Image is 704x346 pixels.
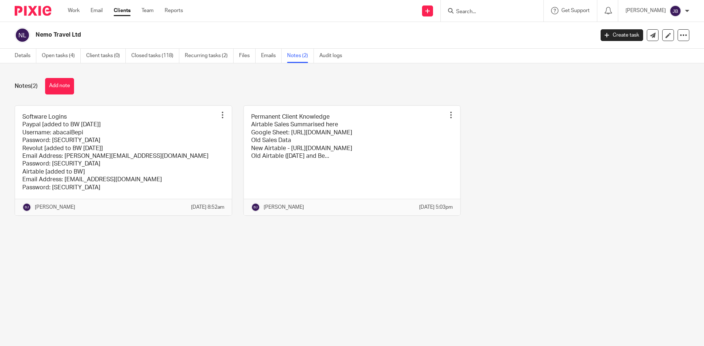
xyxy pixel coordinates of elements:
[15,6,51,16] img: Pixie
[86,49,126,63] a: Client tasks (0)
[455,9,521,15] input: Search
[131,49,179,63] a: Closed tasks (118)
[561,8,590,13] span: Get Support
[185,49,234,63] a: Recurring tasks (2)
[319,49,348,63] a: Audit logs
[264,204,304,211] p: [PERSON_NAME]
[35,204,75,211] p: [PERSON_NAME]
[670,5,681,17] img: svg%3E
[287,49,314,63] a: Notes (2)
[165,7,183,14] a: Reports
[647,29,659,41] a: Send new email
[91,7,103,14] a: Email
[68,7,80,14] a: Work
[42,49,81,63] a: Open tasks (4)
[662,29,674,41] a: Edit client
[15,49,36,63] a: Details
[626,7,666,14] p: [PERSON_NAME]
[239,49,256,63] a: Files
[114,7,131,14] a: Clients
[419,204,453,211] p: [DATE] 5:03pm
[601,29,643,41] a: Create task
[36,31,479,39] h2: Nemo Travel Ltd
[45,78,74,94] button: Add note
[22,203,31,212] img: svg%3E
[142,7,154,14] a: Team
[15,82,38,90] h1: Notes
[261,49,282,63] a: Emails
[191,204,224,211] p: [DATE] 8:52am
[31,83,38,89] span: (2)
[15,27,30,43] img: svg%3E
[251,203,260,212] img: svg%3E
